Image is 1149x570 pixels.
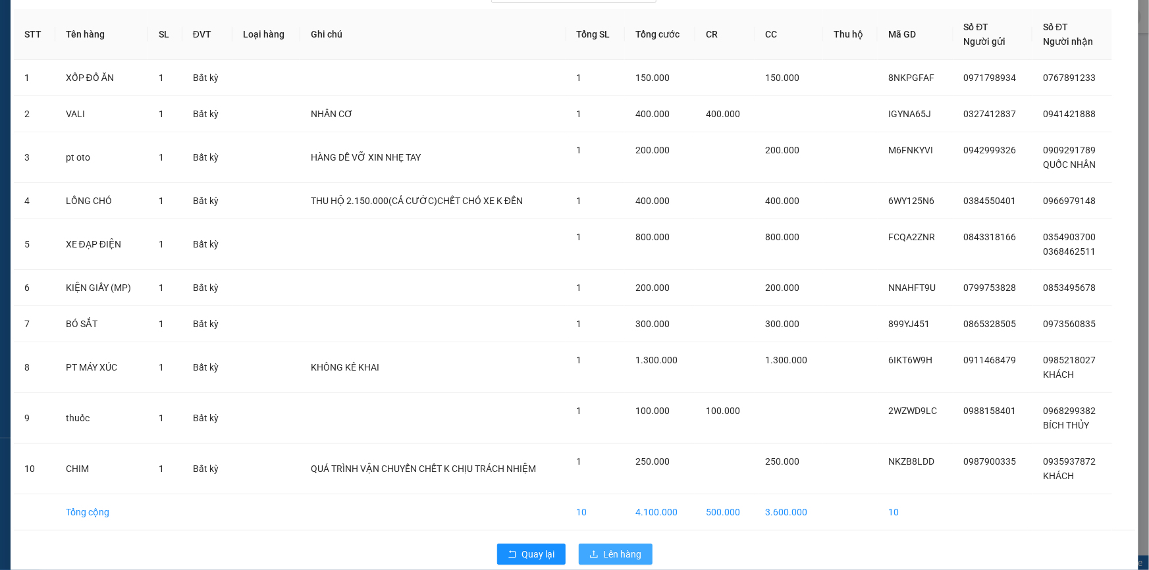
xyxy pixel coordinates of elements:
[182,444,233,494] td: Bất kỳ
[888,282,936,293] span: NNAHFT9U
[888,195,934,206] span: 6WY125N6
[964,109,1017,119] span: 0327412837
[53,11,119,90] b: Nhà xe Thiên Trung
[964,72,1017,83] span: 0971798934
[182,9,233,60] th: ĐVT
[964,319,1017,329] span: 0865328505
[635,456,670,467] span: 250.000
[878,9,953,60] th: Mã GD
[55,342,148,393] td: PT MÁY XÚC
[766,232,800,242] span: 800.000
[14,9,55,60] th: STT
[159,282,164,293] span: 1
[159,413,164,423] span: 1
[589,550,599,560] span: upload
[159,463,164,474] span: 1
[69,94,318,177] h2: VP Nhận: VP Đắk Mil
[706,405,740,416] span: 100.000
[1043,246,1096,257] span: 0368462511
[14,219,55,270] td: 5
[14,444,55,494] td: 10
[964,195,1017,206] span: 0384550401
[1043,159,1096,170] span: QUỐC NHÂN
[635,109,670,119] span: 400.000
[14,132,55,183] td: 3
[823,9,878,60] th: Thu hộ
[182,96,233,132] td: Bất kỳ
[577,232,582,242] span: 1
[1043,405,1096,416] span: 0968299382
[55,393,148,444] td: thuốc
[159,152,164,163] span: 1
[176,11,318,32] b: [DOMAIN_NAME]
[14,270,55,306] td: 6
[577,456,582,467] span: 1
[1043,319,1096,329] span: 0973560835
[182,219,233,270] td: Bất kỳ
[148,9,182,60] th: SL
[766,355,808,365] span: 1.300.000
[182,393,233,444] td: Bất kỳ
[766,319,800,329] span: 300.000
[159,109,164,119] span: 1
[635,319,670,329] span: 300.000
[888,72,934,83] span: 8NKPGFAF
[964,232,1017,242] span: 0843318166
[182,60,233,96] td: Bất kỳ
[182,132,233,183] td: Bất kỳ
[55,444,148,494] td: CHIM
[311,463,536,474] span: QUÁ TRÌNH VẬN CHUYỂN CHẾT K CHỊU TRÁCH NHIỆM
[625,9,695,60] th: Tổng cước
[964,22,989,32] span: Số ĐT
[159,72,164,83] span: 1
[55,9,148,60] th: Tên hàng
[635,195,670,206] span: 400.000
[964,36,1006,47] span: Người gửi
[577,355,582,365] span: 1
[7,94,106,116] h2: NKZB8LDD
[635,282,670,293] span: 200.000
[566,494,626,531] td: 10
[964,405,1017,416] span: 0988158401
[888,232,935,242] span: FCQA2ZNR
[311,109,353,119] span: NHÂN CƠ
[1043,282,1096,293] span: 0853495678
[577,282,582,293] span: 1
[766,145,800,155] span: 200.000
[1043,369,1074,380] span: KHÁCH
[577,405,582,416] span: 1
[706,109,740,119] span: 400.000
[579,544,653,565] button: uploadLên hàng
[635,72,670,83] span: 150.000
[604,547,642,561] span: Lên hàng
[55,132,148,183] td: pt oto
[566,9,626,60] th: Tổng SL
[159,239,164,249] span: 1
[766,456,800,467] span: 250.000
[55,60,148,96] td: XỐP ĐỒ ĂN
[522,547,555,561] span: Quay lại
[695,9,755,60] th: CR
[159,195,164,206] span: 1
[1043,22,1068,32] span: Số ĐT
[1043,109,1096,119] span: 0941421888
[888,355,932,365] span: 6IKT6W9H
[1043,232,1096,242] span: 0354903700
[1043,355,1096,365] span: 0985218027
[964,282,1017,293] span: 0799753828
[888,456,934,467] span: NKZB8LDD
[888,109,931,119] span: IGYNA65J
[1043,145,1096,155] span: 0909291789
[635,145,670,155] span: 200.000
[182,342,233,393] td: Bất kỳ
[766,282,800,293] span: 200.000
[55,219,148,270] td: XE ĐẠP ĐIỆN
[964,355,1017,365] span: 0911468479
[14,306,55,342] td: 7
[55,96,148,132] td: VALI
[888,405,937,416] span: 2WZWD9LC
[159,362,164,373] span: 1
[300,9,566,60] th: Ghi chú
[508,550,517,560] span: rollback
[182,183,233,219] td: Bất kỳ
